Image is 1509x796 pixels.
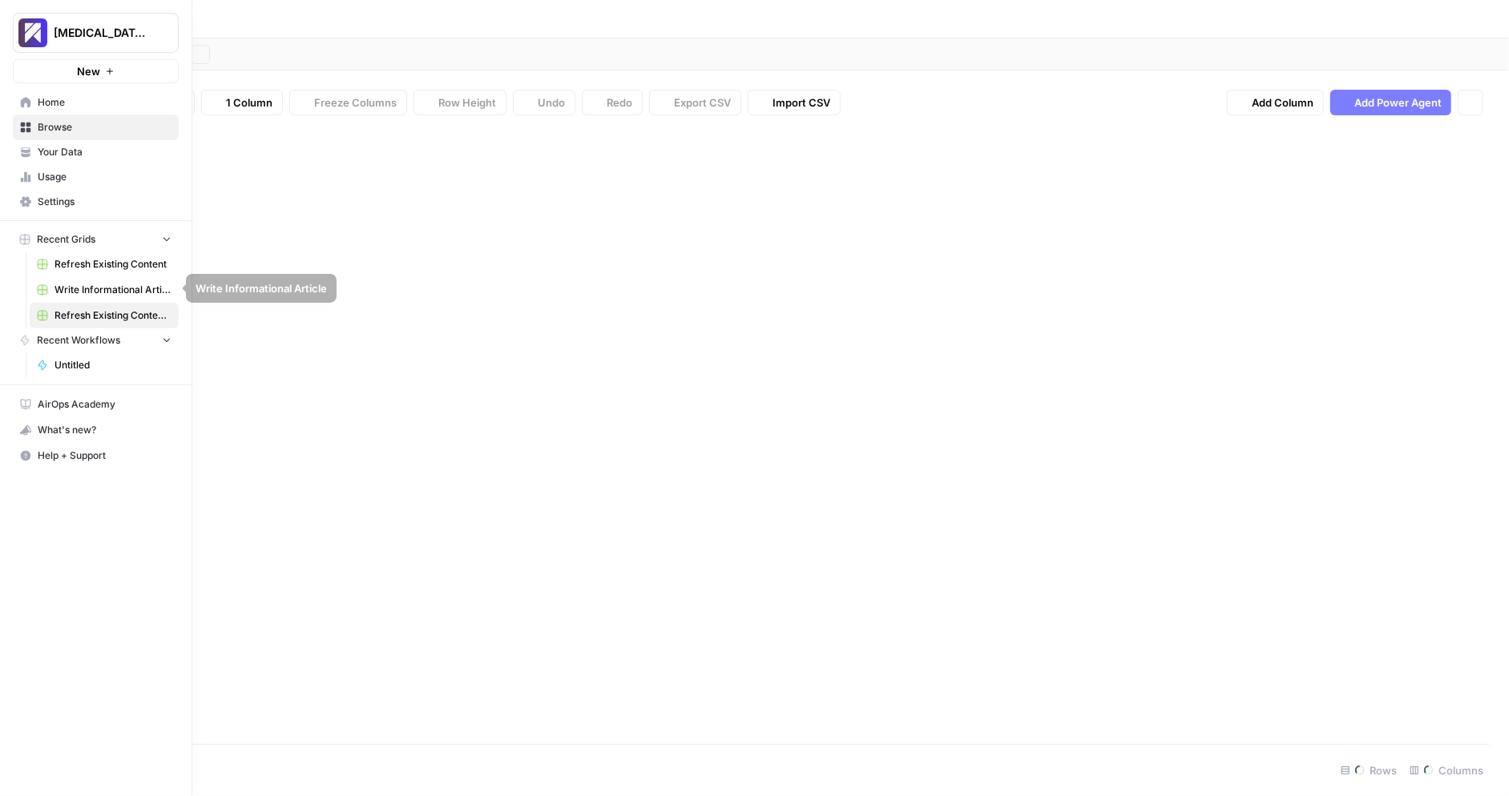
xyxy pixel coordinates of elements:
a: Usage [13,164,179,190]
button: Add Column [1227,90,1324,115]
span: Redo [607,94,632,111]
a: Untitled [30,352,179,378]
span: Refresh Existing Content [54,257,171,271]
a: Refresh Existing Content [30,251,179,277]
div: Columns [1403,758,1490,783]
span: 1 Column [226,94,272,111]
span: Freeze Columns [314,94,397,111]
span: Usage [38,170,171,184]
button: 1 Column [201,90,283,115]
a: Settings [13,189,179,215]
div: What's new? [14,418,178,442]
span: Your Data [38,145,171,159]
span: Import CSV [773,94,830,111]
a: Write Informational Article [30,277,179,303]
span: Row Height [438,94,496,111]
span: [MEDICAL_DATA] - Test [54,25,151,41]
button: Export CSV [649,90,741,115]
button: Help + Support [13,443,179,468]
button: Freeze Columns [289,90,407,115]
span: Help + Support [38,448,171,463]
a: Refresh Existing Content - Test 2 [30,303,179,328]
button: Undo [513,90,575,115]
button: Redo [582,90,643,115]
button: Import CSV [748,90,841,115]
span: Home [38,95,171,110]
span: Untitled [54,358,171,372]
span: Write Informational Article [54,283,171,297]
span: Recent Grids [37,232,95,247]
button: Workspace: Overjet - Test [13,13,179,53]
a: AirOps Academy [13,392,179,417]
span: Add Power Agent [1354,94,1442,111]
span: Recent Workflows [37,333,120,348]
span: Browse [38,120,171,135]
button: Row Height [414,90,506,115]
img: Overjet - Test Logo [18,18,47,47]
button: New [13,59,179,83]
span: AirOps Academy [38,397,171,412]
a: Your Data [13,139,179,165]
span: Refresh Existing Content - Test 2 [54,308,171,323]
button: Recent Workflows [13,328,179,352]
a: Home [13,90,179,115]
span: New [77,63,100,79]
span: Add Column [1252,94,1313,111]
div: Rows [1334,758,1403,783]
span: Undo [538,94,565,111]
span: Settings [38,195,171,209]
a: Browse [13,115,179,140]
span: Export CSV [674,94,731,111]
button: What's new? [13,417,179,443]
button: Recent Grids [13,227,179,251]
button: Add Power Agent [1330,90,1451,115]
